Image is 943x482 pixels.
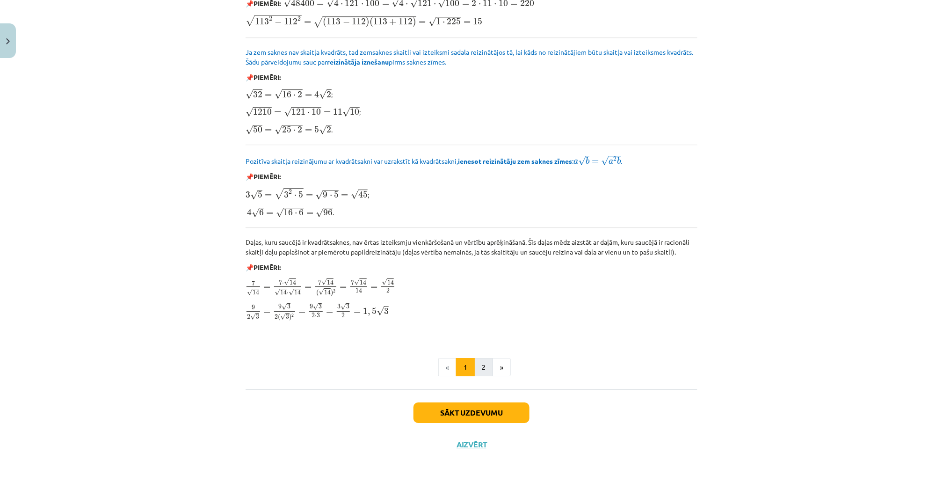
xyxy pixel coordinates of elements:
span: √ [377,306,384,316]
span: ⋅ [287,292,289,294]
span: 5 [334,191,339,198]
span: = [419,21,426,24]
span: 50 [253,126,262,133]
span: = [304,21,311,24]
span: 113 [327,18,341,25]
span: ⋅ [494,3,497,6]
span: 14 [280,290,287,295]
span: = [510,2,517,6]
span: √ [284,278,290,285]
button: » [493,358,511,377]
span: 1210 [253,109,272,115]
span: 11 [334,109,343,115]
span: 3 [384,308,389,314]
span: √ [341,303,346,310]
span: = [305,94,312,97]
span: √ [316,208,324,218]
span: 5 [372,308,377,314]
span: = [341,194,348,197]
span: = [324,111,331,115]
span: = [306,212,313,215]
p: 📌 [246,263,697,272]
b: PIEMĒRI: [254,73,281,81]
span: 5 [315,126,319,133]
span: = [265,94,272,97]
span: √ [252,208,259,218]
span: b [617,157,621,164]
span: 2 [298,16,301,21]
span: ) [413,17,416,27]
span: = [263,285,270,289]
span: ) [366,17,370,27]
span: √ [246,107,253,117]
span: Pozitīva skaitļa reizinājumu ar kvadrātsakni var uzrakstīt kā kvadrātsakni, : . [246,157,623,165]
span: , [368,311,370,316]
span: √ [282,303,287,310]
span: a [573,160,578,164]
span: 2 [275,314,278,319]
span: 3 [346,304,349,309]
img: icon-close-lesson-0947bae3869378f0d4975bcd49f059093ad1ed9edebbc8119c70593378902aed.svg [6,38,10,44]
span: 3 [284,191,289,198]
span: 14 [355,288,362,293]
span: ⋅ [293,130,296,132]
span: 14 [324,290,331,295]
span: √ [275,188,284,199]
span: 14 [253,290,259,295]
span: 2 [292,314,294,317]
span: 2 [333,289,335,292]
span: 9 [310,304,313,309]
span: ⋅ [406,3,408,6]
span: 2 [327,126,332,133]
span: √ [343,107,350,117]
span: 16 [282,91,291,98]
span: √ [284,107,291,117]
span: = [354,310,361,314]
p: 📌 [246,73,697,82]
span: 3 [337,304,341,309]
span: √ [313,303,319,310]
span: 14 [360,280,367,285]
span: ⋅ [294,195,297,197]
span: = [382,2,389,6]
span: 112 [284,18,298,25]
button: Sākt uzdevumu [413,402,530,423]
span: ( [316,289,319,296]
span: 14 [387,280,394,285]
span: 14 [294,290,301,295]
span: ⋅ [295,212,297,215]
span: 3 [319,304,322,309]
b: reizinātāja iznešanu [327,58,389,66]
span: = [265,194,272,197]
span: 32 [253,91,262,98]
span: √ [289,289,294,296]
span: 225 [447,18,461,25]
span: √ [428,17,436,27]
span: √ [246,15,255,26]
span: = [462,2,469,6]
span: = [305,129,312,132]
span: 1 [436,18,441,25]
span: ) [331,289,333,296]
span: 113 [373,18,387,25]
span: 2 [247,314,250,319]
b: PIEMĒRI: [254,172,281,181]
span: 3 [286,314,290,319]
span: √ [578,156,586,166]
b: ienesot reizinātāju zem saknes zīmes [458,157,572,165]
span: √ [314,16,323,28]
span: = [298,310,305,314]
p: ; [246,187,697,200]
span: √ [247,289,253,296]
span: ( [323,17,327,27]
span: 2 [289,190,292,194]
span: = [370,285,377,289]
span: ⋅ [293,95,296,97]
span: 96 [324,209,333,216]
span: 6 [299,209,304,216]
span: 121 [291,109,305,115]
span: = [274,111,281,115]
span: 5 [258,191,262,198]
span: ⋅ [330,195,332,197]
button: Aizvērt [454,440,489,449]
